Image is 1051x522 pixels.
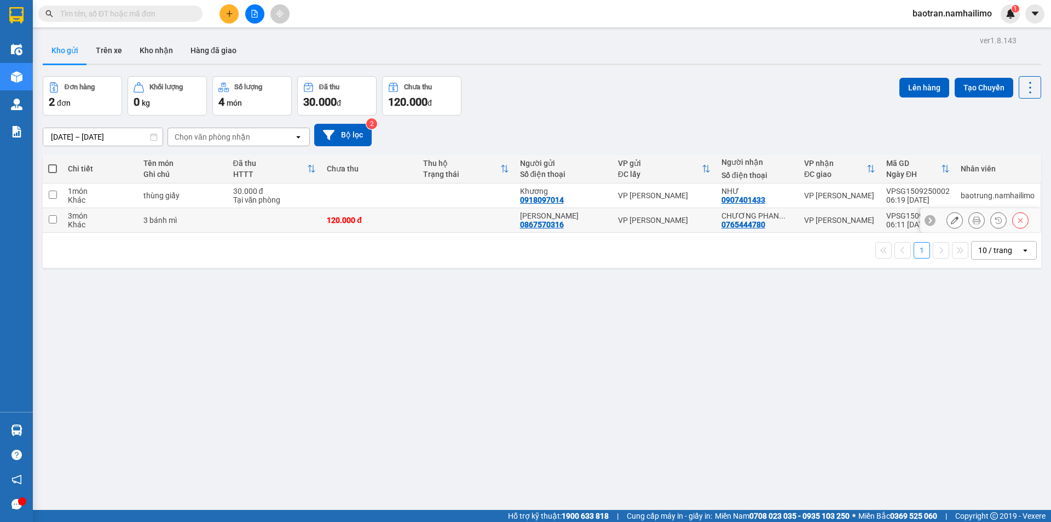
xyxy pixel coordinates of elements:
[220,4,239,24] button: plus
[143,170,222,179] div: Ghi chú
[520,187,607,196] div: Khương
[68,164,132,173] div: Chi tiết
[520,211,607,220] div: ANH SƠN
[11,425,22,436] img: warehouse-icon
[11,450,22,460] span: question-circle
[128,76,207,116] button: Khối lượng0kg
[49,95,55,108] span: 2
[149,83,183,91] div: Khối lượng
[143,216,222,225] div: 3 bánh mì
[715,510,850,522] span: Miền Nam
[886,159,941,168] div: Mã GD
[175,131,250,142] div: Chọn văn phòng nhận
[294,133,303,141] svg: open
[382,76,461,116] button: Chưa thu120.000đ
[804,216,875,225] div: VP [PERSON_NAME]
[1030,9,1040,19] span: caret-down
[233,170,308,179] div: HTTT
[143,191,222,200] div: thùng giấy
[1013,5,1017,13] span: 1
[852,514,856,518] span: ⚪️
[233,159,308,168] div: Đã thu
[779,211,786,220] span: ...
[43,37,87,64] button: Kho gửi
[627,510,712,522] span: Cung cấp máy in - giấy in:
[423,170,500,179] div: Trạng thái
[11,44,22,55] img: warehouse-icon
[520,159,607,168] div: Người gửi
[233,196,316,204] div: Tại văn phòng
[618,216,711,225] div: VP [PERSON_NAME]
[886,170,941,179] div: Ngày ĐH
[1025,4,1044,24] button: caret-down
[914,242,930,259] button: 1
[131,37,182,64] button: Kho nhận
[68,196,132,204] div: Khác
[68,187,132,196] div: 1 món
[226,10,233,18] span: plus
[68,211,132,220] div: 3 món
[886,196,950,204] div: 06:19 [DATE]
[955,78,1013,97] button: Tạo Chuyến
[886,211,950,220] div: VPSG1509250001
[1006,9,1015,19] img: icon-new-feature
[945,510,947,522] span: |
[804,159,867,168] div: VP nhận
[251,10,258,18] span: file-add
[87,37,131,64] button: Trên xe
[1012,5,1019,13] sup: 1
[11,71,22,83] img: warehouse-icon
[618,159,702,168] div: VP gửi
[228,154,322,183] th: Toggle SortBy
[65,83,95,91] div: Đơn hàng
[990,512,998,520] span: copyright
[946,212,963,228] div: Sửa đơn hàng
[721,187,793,196] div: NHƯ
[57,99,71,107] span: đơn
[11,474,22,485] span: notification
[961,164,1035,173] div: Nhân viên
[233,187,316,196] div: 30.000 đ
[276,10,284,18] span: aim
[899,78,949,97] button: Lên hàng
[423,159,500,168] div: Thu hộ
[721,196,765,204] div: 0907401433
[327,216,412,225] div: 120.000 đ
[980,35,1017,47] div: ver 1.8.143
[319,83,339,91] div: Đã thu
[212,76,292,116] button: Số lượng4món
[182,37,245,64] button: Hàng đã giao
[799,154,881,183] th: Toggle SortBy
[134,95,140,108] span: 0
[11,126,22,137] img: solution-icon
[562,512,609,520] strong: 1900 633 818
[428,99,432,107] span: đ
[45,10,53,18] span: search
[520,196,564,204] div: 0918097014
[143,159,222,168] div: Tên món
[388,95,428,108] span: 120.000
[961,191,1035,200] div: baotrung.namhailimo
[749,512,850,520] strong: 0708 023 035 - 0935 103 250
[142,99,150,107] span: kg
[314,124,372,146] button: Bộ lọc
[618,191,711,200] div: VP [PERSON_NAME]
[520,220,564,229] div: 0867570316
[617,510,619,522] span: |
[1021,246,1030,255] svg: open
[721,211,793,220] div: CHƯƠNG PHAN THIẾT
[60,8,189,20] input: Tìm tên, số ĐT hoặc mã đơn
[327,164,412,173] div: Chưa thu
[234,83,262,91] div: Số lượng
[978,245,1012,256] div: 10 / trang
[43,128,163,146] input: Select a date range.
[418,154,514,183] th: Toggle SortBy
[520,170,607,179] div: Số điện thoại
[804,191,875,200] div: VP [PERSON_NAME]
[890,512,937,520] strong: 0369 525 060
[721,158,793,167] div: Người nhận
[11,499,22,509] span: message
[508,510,609,522] span: Hỗ trợ kỹ thuật:
[337,99,341,107] span: đ
[886,220,950,229] div: 06:11 [DATE]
